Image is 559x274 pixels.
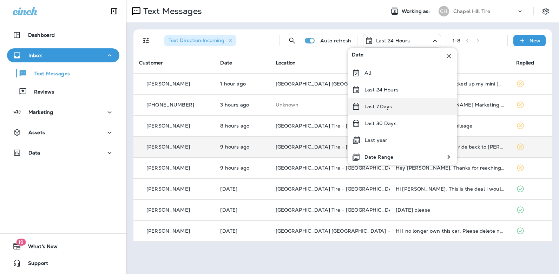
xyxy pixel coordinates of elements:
div: Tue, Sept 23 please [396,207,505,213]
p: Sep 18, 2025 11:37 AM [220,144,264,150]
span: What's New [21,244,58,252]
p: Chapel Hill Tire [453,8,490,14]
button: Data [7,146,119,160]
p: Sep 17, 2025 11:28 AM [220,228,264,234]
p: Sep 18, 2025 11:30 AM [220,165,264,171]
p: [PERSON_NAME] [146,123,190,129]
button: Reviews [7,84,119,99]
p: Sep 17, 2025 01:31 PM [220,186,264,192]
p: All [364,70,371,76]
p: Date Range [364,154,393,160]
p: Last 30 Days [364,121,396,126]
span: [GEOGRAPHIC_DATA] Tire - [GEOGRAPHIC_DATA]. [276,144,402,150]
p: [PERSON_NAME] [146,81,190,87]
span: Date [220,60,232,66]
p: [PERSON_NAME] [146,165,190,171]
p: Last 24 Hours [376,38,410,43]
span: [GEOGRAPHIC_DATA] Tire - [GEOGRAPHIC_DATA] [276,207,401,213]
span: 19 [16,239,26,246]
p: Reviews [27,89,54,96]
p: Data [28,150,40,156]
p: Last 24 Hours [364,87,399,93]
p: [PERSON_NAME] [146,144,190,150]
p: Last 7 Days [364,104,392,109]
p: Last year [365,137,387,143]
div: Hi I no longer own this car. Please delete notifications regarding it. [396,228,505,234]
span: Working as: [402,8,432,14]
button: Text Messages [7,66,119,81]
span: Support [21,260,48,269]
span: Customer [139,60,163,66]
span: Location [276,60,296,66]
p: Sep 18, 2025 07:26 PM [220,81,264,87]
div: Hey buddy. Thanks for reaching out. I actually sold that money pit 😂. I've got two cars now if u ... [396,165,505,171]
p: Assets [28,130,45,135]
p: [PERSON_NAME] [146,207,190,213]
button: Dashboard [7,28,119,42]
span: [GEOGRAPHIC_DATA] Tire - [GEOGRAPHIC_DATA]. [276,123,402,129]
button: Settings [539,5,552,18]
span: [GEOGRAPHIC_DATA] Tire - [GEOGRAPHIC_DATA] [276,165,401,171]
span: [GEOGRAPHIC_DATA] [GEOGRAPHIC_DATA][PERSON_NAME] [276,81,430,87]
button: Marketing [7,105,119,119]
p: [PERSON_NAME] [146,186,190,192]
button: Inbox [7,48,119,62]
button: Search Messages [285,34,299,48]
p: [PERSON_NAME] [146,228,190,234]
div: Hi Chris. This is the deal I would like to get (copied and pasted from one of y'all's text messag... [396,186,505,192]
p: Auto refresh [320,38,351,43]
p: Inbox [28,53,42,58]
div: 1 - 8 [453,38,460,43]
button: Support [7,256,119,270]
p: Dashboard [28,32,55,38]
p: Text Messages [27,71,70,77]
button: Assets [7,125,119,139]
span: Replied [516,60,534,66]
button: Filters [139,34,153,48]
p: Sep 18, 2025 05:45 PM [220,102,264,108]
p: This customer does not have a last location and the phone number they messaged is not assigned to... [276,102,385,108]
span: Date [352,52,364,60]
div: CH [439,6,449,16]
p: New [530,38,540,43]
button: Collapse Sidebar [104,4,124,18]
p: [PHONE_NUMBER] [146,102,194,108]
button: 19What's New [7,239,119,253]
span: [GEOGRAPHIC_DATA] [GEOGRAPHIC_DATA] - [GEOGRAPHIC_DATA] [276,228,446,234]
span: [GEOGRAPHIC_DATA] Tire - [GEOGRAPHIC_DATA]. [276,186,402,192]
p: Text Messages [140,6,202,16]
p: Sep 18, 2025 12:29 PM [220,123,264,129]
span: Text Direction : Incoming [169,37,224,43]
p: Sep 17, 2025 01:16 PM [220,207,264,213]
div: Text Direction:Incoming [164,35,236,46]
p: Marketing [28,109,53,115]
